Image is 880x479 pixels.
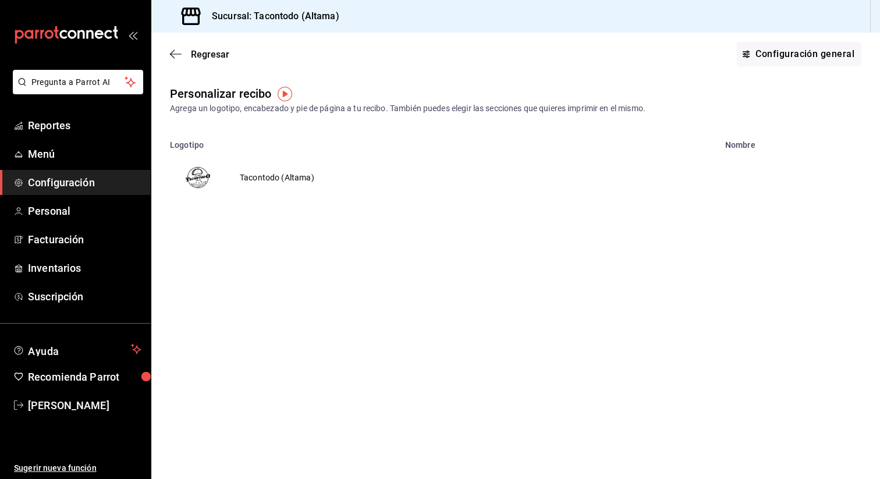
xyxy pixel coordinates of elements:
img: Preview [184,164,212,191]
span: Pregunta a Parrot AI [31,76,125,88]
span: Sugerir nueva función [14,462,141,474]
th: Logotipo [151,133,718,150]
span: Suscripción [28,289,141,304]
span: Personal [28,203,141,219]
button: PreviewTacontodo (Altama) [151,150,347,205]
button: Regresar [170,49,229,60]
span: Inventarios [28,260,141,276]
div: Agrega un logotipo, encabezado y pie de página a tu recibo. También puedes elegir las secciones q... [170,102,861,115]
span: Facturación [28,232,141,247]
span: Regresar [191,49,229,60]
button: open_drawer_menu [128,30,137,40]
span: Configuración [28,175,141,190]
span: Ayuda [28,342,126,356]
a: Pregunta a Parrot AI [8,84,143,97]
span: Menú [28,146,141,162]
span: Recomienda Parrot [28,369,141,385]
span: [PERSON_NAME] [28,398,141,413]
h3: Sucursal: Tacontodo (Altama) [203,9,339,23]
button: Configuración general [737,42,861,66]
table: voidReasonsTable [151,133,880,205]
span: Reportes [28,118,141,133]
button: Pregunta a Parrot AI [13,70,143,94]
div: Personalizar recibo [170,85,272,102]
th: Nombre [718,133,880,150]
td: Tacontodo (Altama) [226,150,328,205]
img: Tooltip marker [278,87,292,101]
